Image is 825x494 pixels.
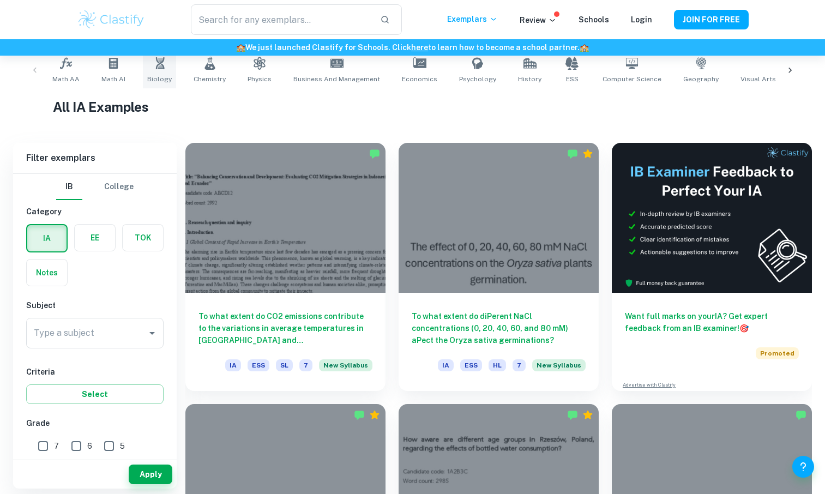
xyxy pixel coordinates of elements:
[13,143,177,173] h6: Filter exemplars
[225,359,241,371] span: IA
[399,143,599,391] a: To what extent do diPerent NaCl concentrations (0, 20, 40, 60, and 80 mM) aPect the Oryza sativa ...
[796,409,806,420] img: Marked
[75,225,115,251] button: EE
[87,440,92,452] span: 6
[354,409,365,420] img: Marked
[26,206,164,218] h6: Category
[612,143,812,293] img: Thumbnail
[56,174,134,200] div: Filter type choice
[739,324,749,333] span: 🎯
[54,440,59,452] span: 7
[104,174,134,200] button: College
[144,326,160,341] button: Open
[299,359,312,371] span: 7
[582,409,593,420] div: Premium
[520,14,557,26] p: Review
[459,74,496,84] span: Psychology
[2,41,823,53] h6: We just launched Clastify for Schools. Click to learn how to become a school partner.
[412,310,586,346] h6: To what extent do diPerent NaCl concentrations (0, 20, 40, 60, and 80 mM) aPect the Oryza sativa ...
[579,15,609,24] a: Schools
[756,347,799,359] span: Promoted
[276,359,293,371] span: SL
[120,440,125,452] span: 5
[248,74,272,84] span: Physics
[567,409,578,420] img: Marked
[319,359,372,371] span: New Syllabus
[631,15,652,24] a: Login
[518,74,541,84] span: History
[612,143,812,391] a: Want full marks on yourIA? Get expert feedback from an IB examiner!PromotedAdvertise with Clastify
[792,456,814,478] button: Help and Feedback
[185,143,386,391] a: To what extent do CO2 emissions contribute to the variations in average temperatures in [GEOGRAPH...
[198,310,372,346] h6: To what extent do CO2 emissions contribute to the variations in average temperatures in [GEOGRAPH...
[438,359,454,371] span: IA
[513,359,526,371] span: 7
[52,74,80,84] span: Math AA
[460,359,482,371] span: ESS
[26,299,164,311] h6: Subject
[580,43,589,52] span: 🏫
[129,465,172,484] button: Apply
[27,260,67,286] button: Notes
[319,359,372,378] div: Starting from the May 2026 session, the ESS IA requirements have changed. We created this exempla...
[567,148,578,159] img: Marked
[26,417,164,429] h6: Grade
[53,97,772,117] h1: All IA Examples
[489,359,506,371] span: HL
[101,74,125,84] span: Math AI
[56,174,82,200] button: IB
[77,9,146,31] img: Clastify logo
[532,359,586,371] span: New Syllabus
[603,74,661,84] span: Computer Science
[447,13,498,25] p: Exemplars
[402,74,437,84] span: Economics
[674,10,749,29] button: JOIN FOR FREE
[625,310,799,334] h6: Want full marks on your IA ? Get expert feedback from an IB examiner!
[194,74,226,84] span: Chemistry
[26,384,164,404] button: Select
[236,43,245,52] span: 🏫
[623,381,676,389] a: Advertise with Clastify
[369,148,380,159] img: Marked
[26,366,164,378] h6: Criteria
[369,409,380,420] div: Premium
[582,148,593,159] div: Premium
[683,74,719,84] span: Geography
[293,74,380,84] span: Business and Management
[147,74,172,84] span: Biology
[532,359,586,378] div: Starting from the May 2026 session, the ESS IA requirements have changed. We created this exempla...
[27,225,67,251] button: IA
[123,225,163,251] button: TOK
[566,74,579,84] span: ESS
[191,4,371,35] input: Search for any exemplars...
[411,43,428,52] a: here
[248,359,269,371] span: ESS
